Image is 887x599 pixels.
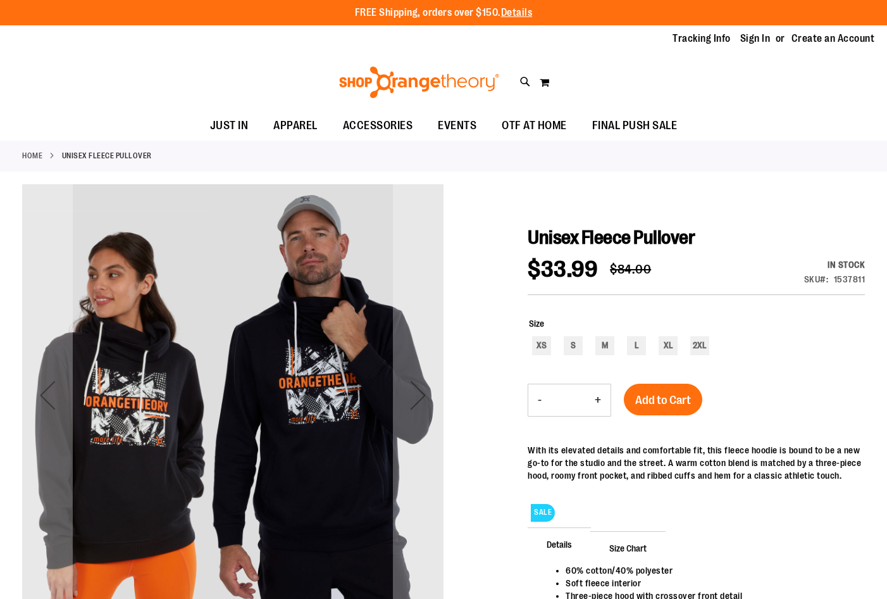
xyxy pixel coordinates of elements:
[355,6,533,20] p: FREE Shipping, orders over $150.
[273,111,318,140] span: APPAREL
[337,66,501,98] img: Shop Orangetheory
[489,111,580,141] a: OTF AT HOME
[210,111,249,140] span: JUST IN
[804,258,865,271] div: In stock
[551,385,585,415] input: Product quantity
[804,274,829,284] strong: SKU
[261,111,330,140] a: APPAREL
[624,384,702,415] button: Add to Cart
[740,32,771,46] a: Sign In
[791,32,875,46] a: Create an Account
[804,258,865,271] div: Availability
[529,318,544,329] span: Size
[438,111,476,140] span: EVENTS
[610,262,651,277] span: $84.00
[585,384,611,416] button: Increase product quantity
[627,336,646,355] div: L
[595,336,614,355] div: M
[528,444,865,482] div: With its elevated details and comfortable fit, this fleece hoodie is bound to be a new go-to for ...
[566,577,852,590] li: Soft fleece interior
[425,111,489,141] a: EVENTS
[528,256,597,282] span: $33.99
[197,111,261,141] a: JUST IN
[62,150,152,161] strong: Unisex Fleece Pullover
[22,150,42,161] a: Home
[690,336,709,355] div: 2XL
[528,527,591,560] span: Details
[501,7,533,18] a: Details
[330,111,426,141] a: ACCESSORIES
[592,111,678,140] span: FINAL PUSH SALE
[531,504,555,521] span: SALE
[528,227,695,248] span: Unisex Fleece Pullover
[673,32,731,46] a: Tracking Info
[343,111,413,140] span: ACCESSORIES
[566,564,852,577] li: 60% cotton/40% polyester
[834,273,865,286] div: 1537811
[528,384,551,416] button: Decrease product quantity
[590,531,666,564] span: Size Chart
[659,336,678,355] div: XL
[580,111,690,141] a: FINAL PUSH SALE
[532,336,551,355] div: XS
[564,336,583,355] div: S
[502,111,567,140] span: OTF AT HOME
[635,393,691,407] span: Add to Cart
